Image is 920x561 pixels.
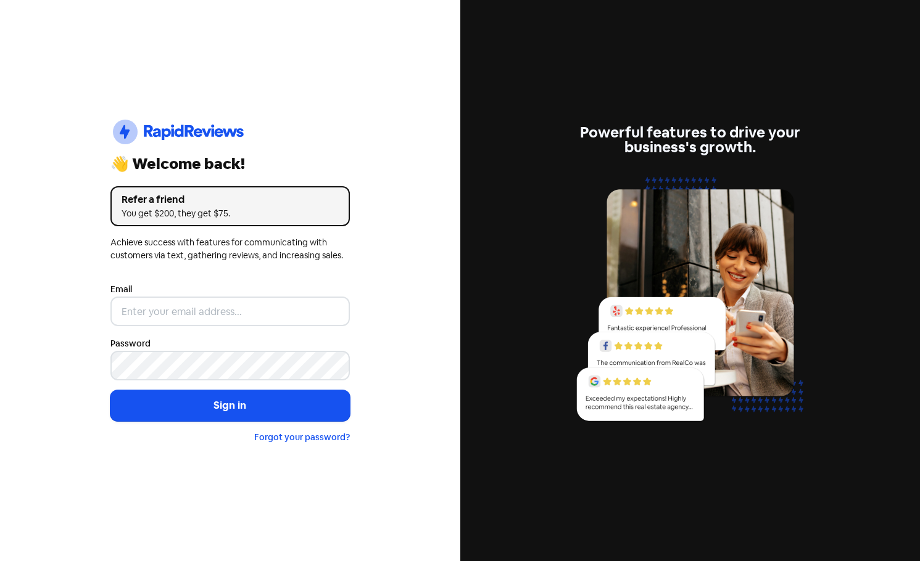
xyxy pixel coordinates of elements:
[122,192,339,207] div: Refer a friend
[110,390,350,421] button: Sign in
[570,125,810,155] div: Powerful features to drive your business's growth.
[110,283,132,296] label: Email
[254,432,350,443] a: Forgot your password?
[110,297,350,326] input: Enter your email address...
[110,337,151,350] label: Password
[122,207,339,220] div: You get $200, they get $75.
[110,236,350,262] div: Achieve success with features for communicating with customers via text, gathering reviews, and i...
[110,157,350,171] div: 👋 Welcome back!
[570,170,810,435] img: reviews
